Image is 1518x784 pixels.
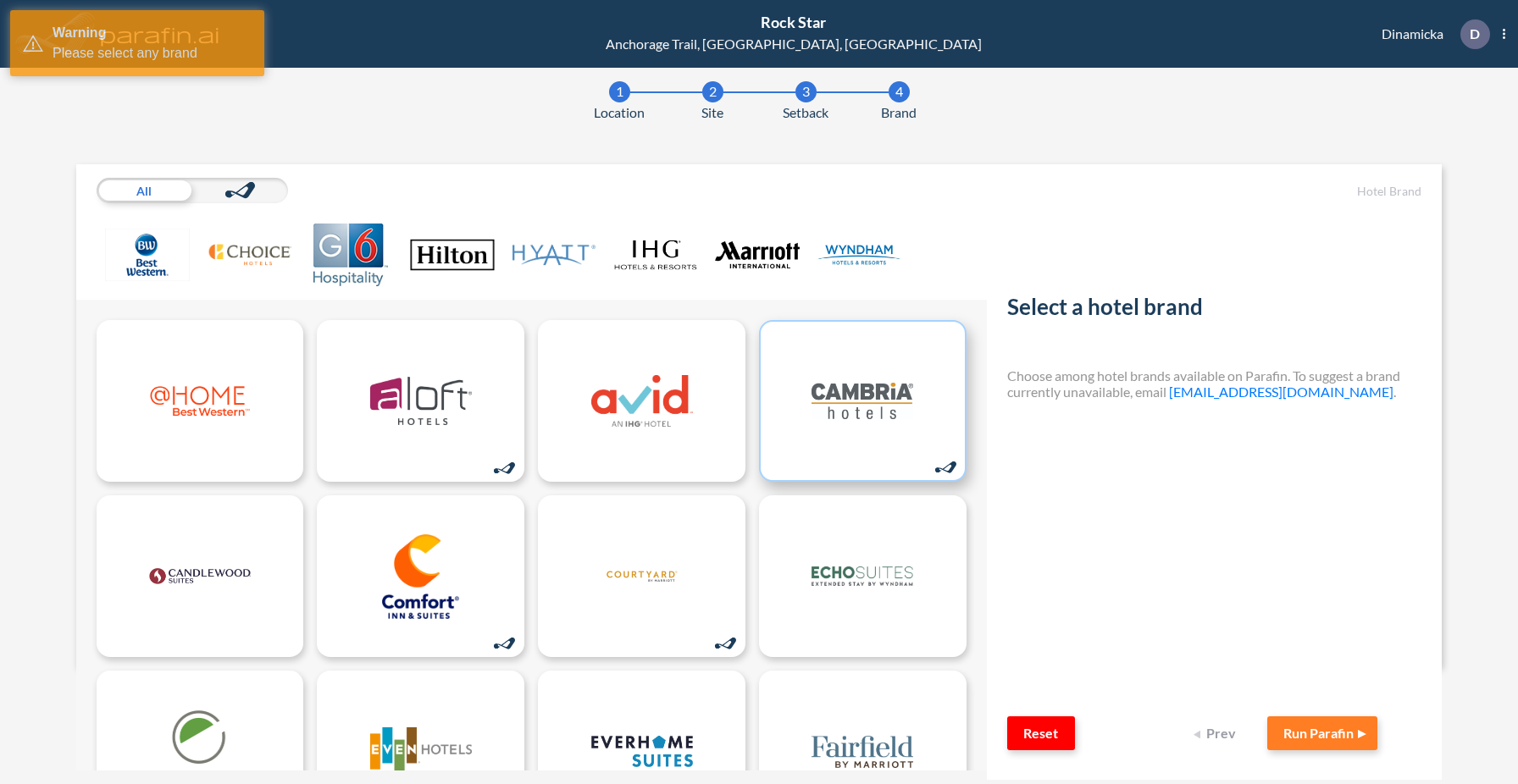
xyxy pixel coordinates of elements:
h5: Hotel Brand [1007,185,1422,199]
img: logo [370,534,472,619]
span: Rock Star [761,13,826,31]
span: Setback [783,102,828,123]
a: [EMAIL_ADDRESS][DOMAIN_NAME] [1169,384,1393,400]
div: 2 [702,81,723,102]
h2: Select a hotel brand [1007,294,1422,327]
img: logo [149,359,251,444]
img: Hilton [410,224,495,286]
span: Location [594,102,645,123]
div: Dinamicka [1356,19,1505,49]
img: logo [591,359,693,444]
span: Site [701,102,723,123]
div: Please select any brand [53,43,252,63]
div: 4 [889,81,910,102]
div: 1 [609,81,630,102]
span: Brand [881,102,917,123]
img: IHG [613,224,698,286]
img: logo [591,534,693,619]
button: Reset [1007,716,1075,750]
div: Warning [53,23,252,43]
img: Choice [207,224,291,286]
img: logo [149,534,251,619]
img: G6 Hospitality [308,224,393,286]
h4: Choose among hotel brands available on Parafin. To suggest a brand currently unavailable, email . [1007,367,1422,400]
p: D [1470,26,1480,41]
button: Run Parafin [1267,716,1377,750]
img: Best Western [105,224,190,286]
img: logo [812,359,913,444]
img: Hyatt [512,224,596,286]
img: Wyndham [817,224,901,286]
img: logo [370,359,472,444]
img: Marriott [715,224,800,286]
div: All [97,178,192,203]
img: logo [812,534,913,619]
div: 3 [795,81,817,102]
button: Prev [1183,716,1250,750]
div: Anchorage Trail, [GEOGRAPHIC_DATA], [GEOGRAPHIC_DATA] [606,34,982,54]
